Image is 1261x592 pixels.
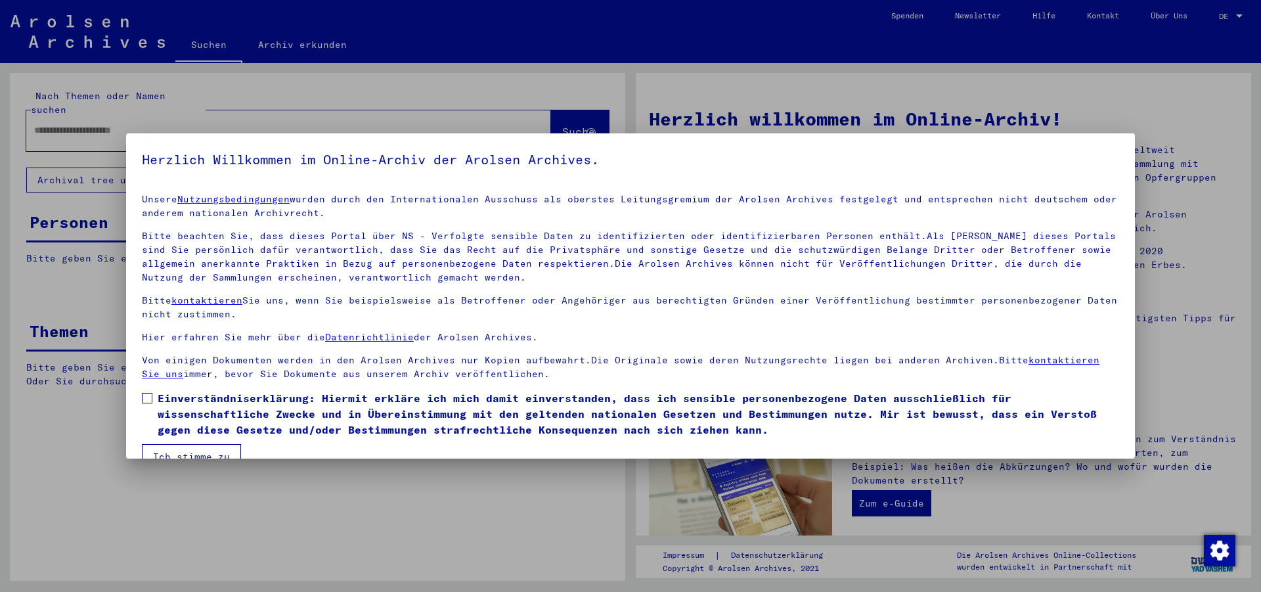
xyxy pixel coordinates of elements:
p: Bitte Sie uns, wenn Sie beispielsweise als Betroffener oder Angehöriger aus berechtigten Gründen ... [142,294,1119,321]
p: Hier erfahren Sie mehr über die der Arolsen Archives. [142,330,1119,344]
a: Datenrichtlinie [325,331,414,343]
p: Bitte beachten Sie, dass dieses Portal über NS - Verfolgte sensible Daten zu identifizierten oder... [142,229,1119,285]
a: kontaktieren [171,294,242,306]
span: Einverständniserklärung: Hiermit erkläre ich mich damit einverstanden, dass ich sensible personen... [158,390,1119,438]
h5: Herzlich Willkommen im Online-Archiv der Arolsen Archives. [142,149,1119,170]
p: Von einigen Dokumenten werden in den Arolsen Archives nur Kopien aufbewahrt.Die Originale sowie d... [142,353,1119,381]
img: Zustimmung ändern [1204,535,1235,566]
a: kontaktieren Sie uns [142,354,1099,380]
button: Ich stimme zu [142,444,241,469]
a: Nutzungsbedingungen [177,193,290,205]
p: Unsere wurden durch den Internationalen Ausschuss als oberstes Leitungsgremium der Arolsen Archiv... [142,193,1119,220]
